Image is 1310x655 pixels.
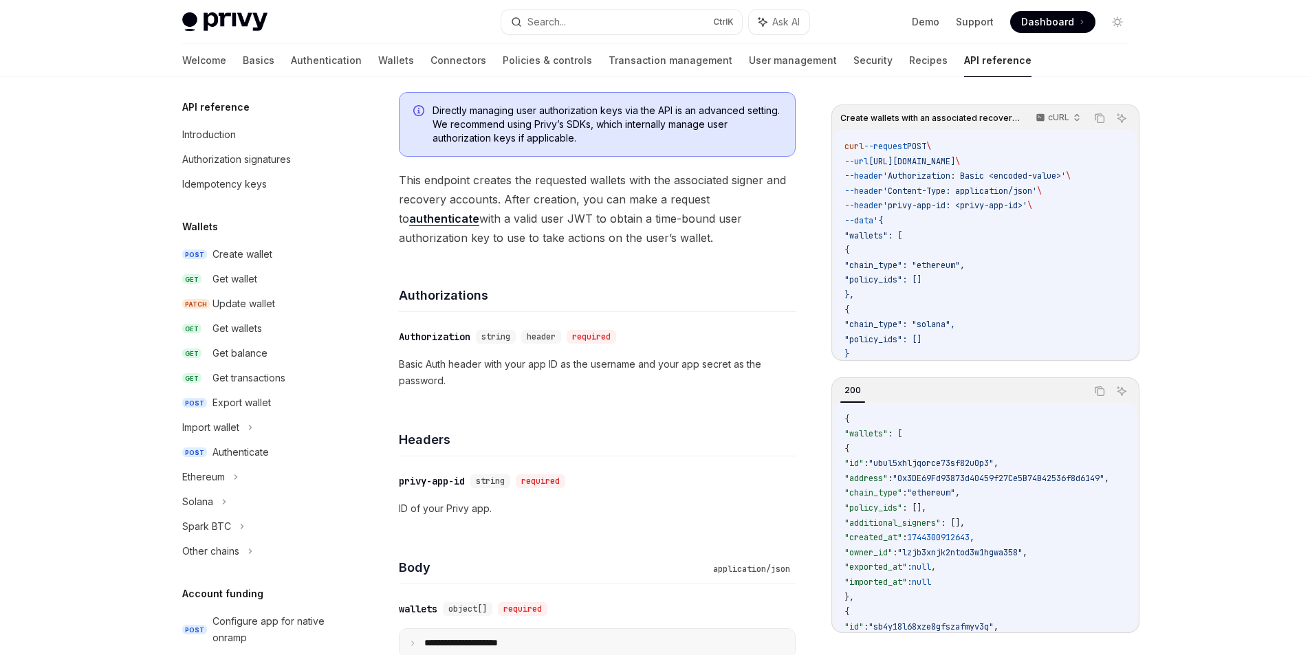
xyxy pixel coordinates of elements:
span: POST [182,447,207,458]
span: "chain_type": "ethereum", [844,260,965,271]
span: \ [1066,170,1071,181]
a: Connectors [430,44,486,77]
button: Ask AI [1113,109,1131,127]
span: "wallets" [844,428,888,439]
h4: Authorizations [399,286,796,304]
a: Dashboard [1010,11,1095,33]
div: Authorization [399,330,470,344]
span: }, [844,289,854,300]
a: Basics [243,44,274,77]
span: : [893,547,897,558]
p: Basic Auth header with your app ID as the username and your app secret as the password. [399,356,796,389]
span: { [844,443,849,454]
a: GETGet balance [171,341,347,366]
span: object[] [448,603,487,614]
div: Update wallet [212,296,275,312]
span: Ask AI [772,15,800,29]
span: curl [844,141,864,152]
div: Spark BTC [182,518,231,535]
span: PATCH [182,299,210,309]
a: Support [956,15,994,29]
span: \ [1027,200,1032,211]
div: Authorization signatures [182,151,291,168]
span: : [902,532,907,543]
a: PATCHUpdate wallet [171,291,347,316]
a: Policies & controls [503,44,592,77]
button: Search...CtrlK [501,10,742,34]
button: Ask AI [749,10,809,34]
span: }, [844,592,854,603]
span: : [907,562,912,573]
a: Recipes [909,44,948,77]
span: : [864,621,869,632]
span: 'Authorization: Basic <encoded-value>' [883,170,1066,181]
a: Wallets [378,44,414,77]
span: "id" [844,458,864,469]
a: POSTConfigure app for native onramp [171,609,347,650]
span: "0x3DE69Fd93873d40459f27Ce5B74B42536f8d6149" [893,473,1104,484]
span: Dashboard [1021,15,1074,29]
button: Copy the contents from the code block [1091,382,1109,400]
div: privy-app-id [399,474,465,488]
span: null [912,577,931,588]
span: This endpoint creates the requested wallets with the associated signer and recovery accounts. Aft... [399,170,796,247]
span: Ctrl K [713,16,734,27]
span: "exported_at" [844,562,907,573]
div: Get transactions [212,370,285,386]
div: Authenticate [212,444,269,460]
span: "policy_ids": [] [844,274,921,285]
span: , [994,458,998,469]
a: POSTExport wallet [171,390,347,415]
span: POST [182,249,207,260]
img: light logo [182,12,268,32]
span: string [481,331,510,342]
svg: Info [413,105,427,119]
span: --header [844,186,883,197]
span: 1744300912643 [907,532,970,543]
span: --header [844,200,883,211]
a: Welcome [182,44,226,77]
div: required [567,330,616,344]
span: "owner_id" [844,547,893,558]
span: --request [864,141,907,152]
span: GET [182,274,201,285]
div: Configure app for native onramp [212,613,339,646]
span: "additional_signers" [844,518,941,529]
span: { [844,304,849,315]
span: \ [955,156,960,167]
span: "address" [844,473,888,484]
span: --header [844,170,883,181]
span: : [864,458,869,469]
h5: API reference [182,99,250,115]
div: application/json [708,562,796,576]
span: --data [844,215,873,226]
span: GET [182,373,201,384]
span: \ [926,141,931,152]
a: API reference [964,44,1031,77]
div: required [516,474,565,488]
span: "wallets": [ [844,230,902,241]
span: "policy_ids": [] [844,334,921,345]
span: 'privy-app-id: <privy-app-id>' [883,200,1027,211]
a: GETGet wallets [171,316,347,341]
span: null [912,562,931,573]
span: : [907,577,912,588]
a: GETGet transactions [171,366,347,390]
span: "chain_type" [844,487,902,498]
span: "ethereum" [907,487,955,498]
a: POSTCreate wallet [171,242,347,267]
div: Get wallet [212,271,257,287]
span: [URL][DOMAIN_NAME] [869,156,955,167]
span: { [844,606,849,617]
span: "ubul5xhljqorce73sf82u0p3" [869,458,994,469]
span: , [1023,547,1027,558]
div: Solana [182,493,213,510]
span: POST [907,141,926,152]
span: { [844,245,849,256]
a: Transaction management [609,44,732,77]
span: , [970,532,974,543]
span: : [902,487,907,498]
h5: Account funding [182,586,263,602]
h5: Wallets [182,219,218,235]
span: "chain_type": "solana", [844,319,955,330]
